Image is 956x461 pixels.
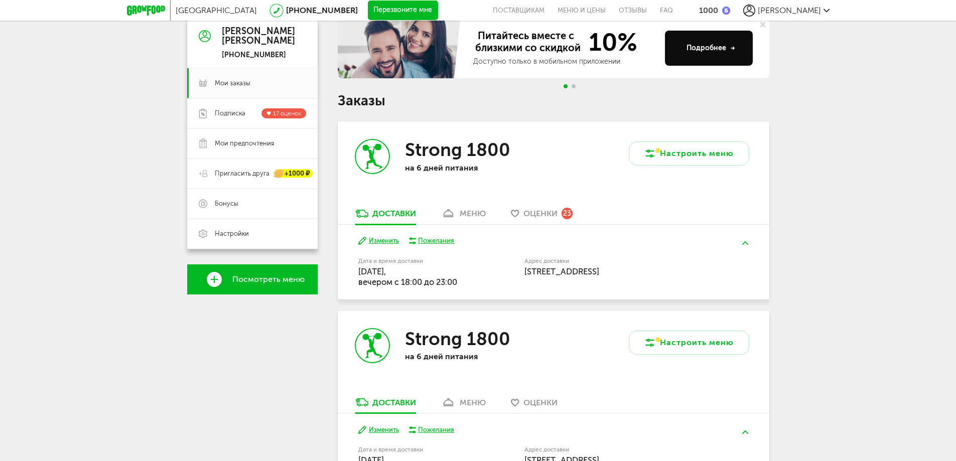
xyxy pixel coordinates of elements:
div: [PERSON_NAME] [PERSON_NAME] [222,27,295,47]
a: Оценки [506,397,563,413]
img: family-banner.579af9d.jpg [338,18,463,78]
span: Go to slide 1 [564,84,568,88]
span: [DATE], вечером c 18:00 до 23:00 [358,266,457,287]
a: Мои предпочтения [187,128,318,159]
a: Мои заказы [187,68,318,98]
label: Дата и время доставки [358,447,473,452]
span: Бонусы [215,199,238,208]
button: Изменить [358,425,399,435]
button: Пожелания [409,236,455,245]
span: Go to slide 2 [572,84,576,88]
a: меню [436,208,491,224]
div: меню [460,209,486,218]
a: Подписка 17 оценок [187,98,318,128]
a: Настройки [187,219,318,249]
span: Пригласить друга [215,169,269,178]
span: [STREET_ADDRESS] [524,266,599,276]
label: Адрес доставки [524,258,712,264]
span: Подписка [215,109,245,118]
span: Оценки [523,398,558,407]
button: Настроить меню [629,331,749,355]
div: +1000 ₽ [275,170,313,178]
div: [PHONE_NUMBER] [222,51,295,60]
div: Доступно только в мобильном приложении [473,57,657,67]
a: Бонусы [187,189,318,219]
div: Пожелания [418,425,454,434]
button: Изменить [358,236,399,246]
span: [GEOGRAPHIC_DATA] [176,6,257,15]
div: Доставки [372,398,416,407]
span: Настройки [215,229,249,238]
span: 17 оценок [273,110,301,117]
a: Посмотреть меню [187,264,318,294]
label: Адрес доставки [524,447,712,452]
span: Мои предпочтения [215,139,274,148]
span: [PERSON_NAME] [758,6,821,15]
button: Пожелания [409,425,455,434]
span: Мои заказы [215,79,250,88]
div: 1000 [699,6,718,15]
img: arrow-up-green.5eb5f82.svg [742,430,748,434]
div: Доставки [372,209,416,218]
span: Оценки [523,209,558,218]
a: меню [436,397,491,413]
h3: Strong 1800 [405,139,510,161]
label: Дата и время доставки [358,258,473,264]
a: Доставки [350,208,421,224]
div: Подробнее [687,43,735,53]
img: bonus_b.cdccf46.png [722,7,730,15]
a: Оценки 23 [506,208,578,224]
span: Питайтесь вместе с близкими со скидкой [473,30,583,55]
p: на 6 дней питания [405,352,535,361]
a: Доставки [350,397,421,413]
div: 23 [562,208,573,219]
span: 10% [583,30,637,55]
img: arrow-up-green.5eb5f82.svg [742,241,748,245]
button: Подробнее [665,31,753,66]
h1: Заказы [338,94,769,107]
button: Настроить меню [629,141,749,166]
p: на 6 дней питания [405,163,535,173]
div: меню [460,398,486,407]
a: [PHONE_NUMBER] [286,6,358,15]
h3: Strong 1800 [405,328,510,350]
span: Посмотреть меню [232,275,305,284]
button: Перезвоните мне [368,1,438,21]
a: Пригласить друга +1000 ₽ [187,159,318,189]
div: Пожелания [418,236,454,245]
